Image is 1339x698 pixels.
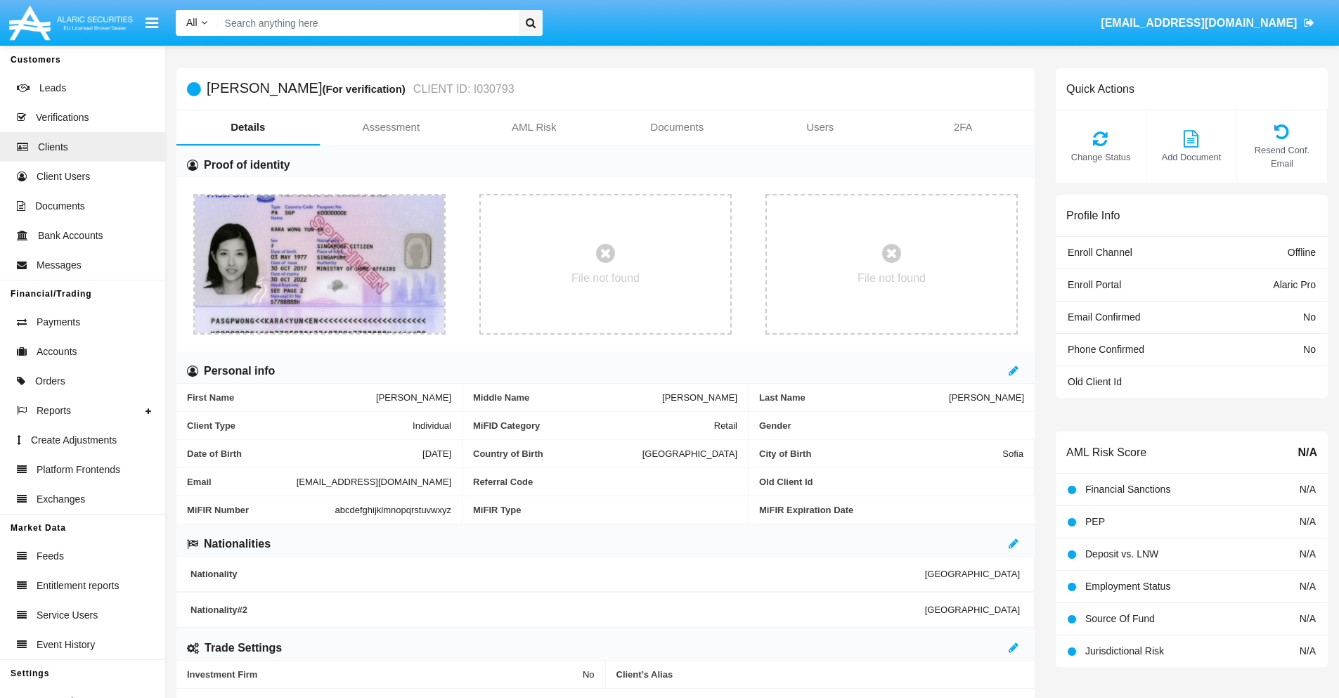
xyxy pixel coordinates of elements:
[37,579,119,593] span: Entitlement reports
[322,81,409,97] div: (For verification)
[1085,613,1155,624] span: Source Of Fund
[925,605,1020,615] span: [GEOGRAPHIC_DATA]
[187,669,583,680] span: Investment Firm
[925,569,1020,579] span: [GEOGRAPHIC_DATA]
[1002,448,1023,459] span: Sofia
[422,448,451,459] span: [DATE]
[1068,344,1144,355] span: Phone Confirmed
[37,403,71,418] span: Reports
[37,315,80,330] span: Payments
[1300,645,1316,657] span: N/A
[1066,82,1134,96] h6: Quick Actions
[207,81,515,97] h5: [PERSON_NAME]
[616,669,1025,680] span: Client’s Alias
[1153,150,1229,164] span: Add Document
[1085,581,1170,592] span: Employment Status
[759,420,1024,431] span: Gender
[1303,344,1316,355] span: No
[37,492,85,507] span: Exchanges
[1101,17,1297,29] span: [EMAIL_ADDRESS][DOMAIN_NAME]
[176,110,320,144] a: Details
[37,344,77,359] span: Accounts
[1244,143,1320,170] span: Resend Conf. Email
[1068,247,1132,258] span: Enroll Channel
[1288,247,1316,258] span: Offline
[190,605,925,615] span: Nationality #2
[606,110,749,144] a: Documents
[1068,279,1121,290] span: Enroll Portal
[1094,4,1321,43] a: [EMAIL_ADDRESS][DOMAIN_NAME]
[892,110,1035,144] a: 2FA
[187,448,422,459] span: Date of Birth
[462,110,606,144] a: AML Risk
[1300,581,1316,592] span: N/A
[473,392,662,403] span: Middle Name
[205,640,282,656] h6: Trade Settings
[1273,279,1316,290] span: Alaric Pro
[1298,444,1317,461] span: N/A
[413,420,451,431] span: Individual
[176,15,218,30] a: All
[1085,516,1105,527] span: PEP
[35,374,65,389] span: Orders
[473,505,737,515] span: MiFIR Type
[35,199,85,214] span: Documents
[38,228,103,243] span: Bank Accounts
[204,536,271,552] h6: Nationalities
[1300,516,1316,527] span: N/A
[39,81,66,96] span: Leads
[37,549,64,564] span: Feeds
[187,505,335,515] span: MiFIR Number
[1066,446,1146,459] h6: AML Risk Score
[473,420,714,431] span: MiFID Category
[190,569,925,579] span: Nationality
[320,110,463,144] a: Assessment
[662,392,737,403] span: [PERSON_NAME]
[37,608,98,623] span: Service Users
[7,2,135,44] img: Logo image
[1063,150,1139,164] span: Change Status
[1085,645,1164,657] span: Jurisdictional Risk
[36,110,89,125] span: Verifications
[759,448,1002,459] span: City of Birth
[204,157,290,173] h6: Proof of identity
[410,84,515,95] small: CLIENT ID: I030793
[38,140,68,155] span: Clients
[37,258,82,273] span: Messages
[187,420,413,431] span: Client Type
[218,10,514,36] input: Search
[642,448,737,459] span: [GEOGRAPHIC_DATA]
[1068,376,1122,387] span: Old Client Id
[473,448,642,459] span: Country of Birth
[1085,548,1158,560] span: Deposit vs. LNW
[473,477,737,487] span: Referral Code
[759,505,1024,515] span: MiFIR Expiration Date
[759,477,1023,487] span: Old Client Id
[1066,209,1120,222] h6: Profile Info
[949,392,1024,403] span: [PERSON_NAME]
[1300,484,1316,495] span: N/A
[749,110,892,144] a: Users
[1300,548,1316,560] span: N/A
[187,392,376,403] span: First Name
[376,392,451,403] span: [PERSON_NAME]
[1085,484,1170,495] span: Financial Sanctions
[714,420,737,431] span: Retail
[31,433,117,448] span: Create Adjustments
[37,463,120,477] span: Platform Frontends
[187,477,297,487] span: Email
[335,505,451,515] span: abcdefghijklmnopqrstuvwxyz
[37,169,90,184] span: Client Users
[1068,311,1140,323] span: Email Confirmed
[37,638,95,652] span: Event History
[759,392,949,403] span: Last Name
[297,477,451,487] span: [EMAIL_ADDRESS][DOMAIN_NAME]
[204,363,275,379] h6: Personal info
[186,17,198,28] span: All
[583,669,595,680] span: No
[1300,613,1316,624] span: N/A
[1303,311,1316,323] span: No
